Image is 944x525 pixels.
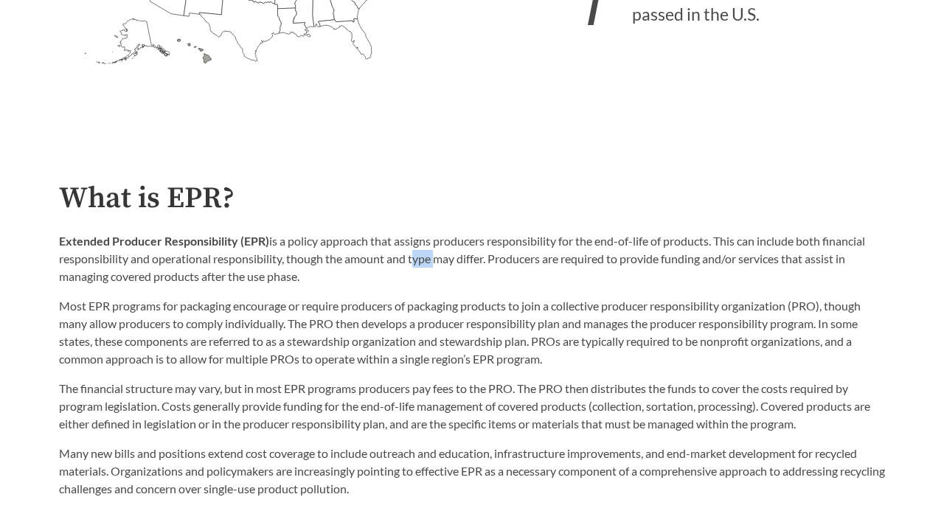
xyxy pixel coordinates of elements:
strong: Extended Producer Responsibility (EPR) [59,234,269,248]
p: is a policy approach that assigns producers responsibility for the end-of-life of products. This ... [59,232,885,285]
h2: What is EPR? [59,182,885,215]
p: Most EPR programs for packaging encourage or require producers of packaging products to join a co... [59,297,885,368]
p: The financial structure may vary, but in most EPR programs producers pay fees to the PRO. The PRO... [59,380,885,433]
p: Many new bills and positions extend cost coverage to include outreach and education, infrastructu... [59,445,885,498]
